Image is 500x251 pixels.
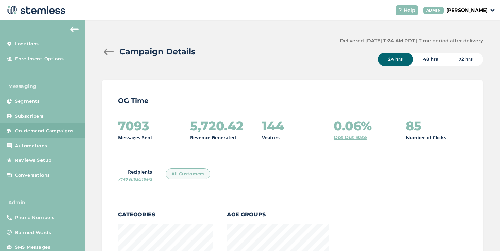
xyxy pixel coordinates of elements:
[378,53,413,66] div: 24 hrs
[15,56,64,62] span: Enrollment Options
[15,128,74,134] span: On-demand Campaigns
[490,9,495,12] img: icon_down-arrow-small-66adaf34.svg
[334,134,367,141] a: Opt Out Rate
[190,119,244,133] h2: 5,720.42
[262,134,280,141] p: Visitors
[118,176,152,182] span: 7140 subscribers
[466,218,500,251] iframe: Chat Widget
[334,119,372,133] h2: 0.06%
[190,134,236,141] p: Revenue Generated
[15,214,55,221] span: Phone Numbers
[406,134,446,141] p: Number of Clicks
[119,45,196,58] h2: Campaign Details
[15,98,40,105] span: Segments
[118,134,152,141] p: Messages Sent
[70,26,79,32] img: icon-arrow-back-accent-c549486e.svg
[118,168,152,182] label: Recipients
[448,53,483,66] div: 72 hrs
[227,211,329,219] label: Age Groups
[118,96,467,105] p: OG Time
[15,41,39,47] span: Locations
[15,142,47,149] span: Automations
[406,119,421,133] h2: 85
[340,37,483,44] label: Delivered [DATE] 11:24 AM PDT | Time period after delivery
[15,172,50,179] span: Conversations
[15,113,44,120] span: Subscribers
[5,3,65,17] img: logo-dark-0685b13c.svg
[118,119,149,133] h2: 7093
[398,8,402,12] img: icon-help-white-03924b79.svg
[413,53,448,66] div: 48 hrs
[166,168,210,180] div: All Customers
[446,7,488,14] p: [PERSON_NAME]
[423,7,444,14] div: ADMIN
[262,119,284,133] h2: 144
[118,211,213,219] label: Categories
[15,244,50,251] span: SMS Messages
[15,229,51,236] span: Banned Words
[15,157,52,164] span: Reviews Setup
[404,7,415,14] span: Help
